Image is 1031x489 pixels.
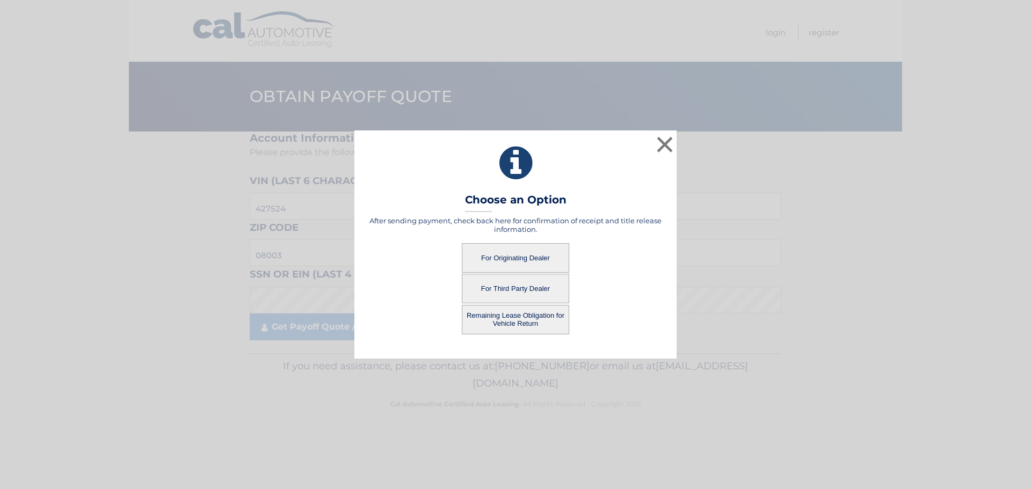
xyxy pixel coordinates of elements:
h5: After sending payment, check back here for confirmation of receipt and title release information. [368,216,663,233]
button: Remaining Lease Obligation for Vehicle Return [462,305,569,334]
button: × [654,134,676,155]
button: For Third Party Dealer [462,274,569,303]
h3: Choose an Option [465,193,567,212]
button: For Originating Dealer [462,243,569,273]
